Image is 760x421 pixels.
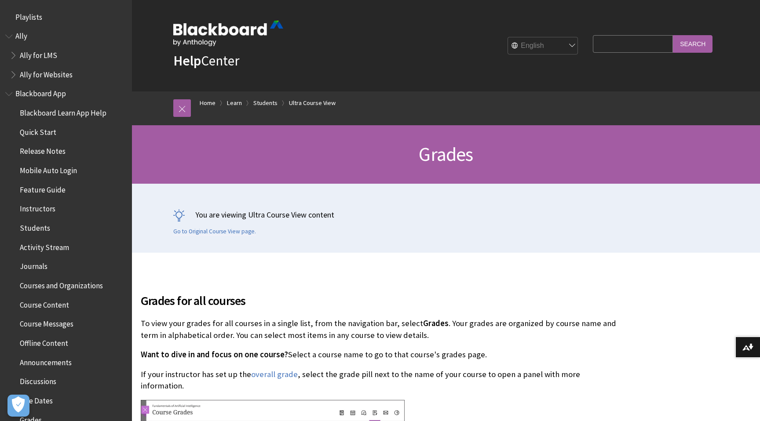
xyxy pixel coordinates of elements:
[419,142,473,166] span: Grades
[20,259,47,271] span: Journals
[20,182,66,194] span: Feature Guide
[20,221,50,232] span: Students
[141,369,621,392] p: If your instructor has set up the , select the grade pill next to the name of your course to open...
[173,228,256,236] a: Go to Original Course View page.
[173,209,719,220] p: You are viewing Ultra Course View content
[20,374,56,386] span: Discussions
[5,29,127,82] nav: Book outline for Anthology Ally Help
[251,369,298,380] a: overall grade
[20,67,73,79] span: Ally for Websites
[673,35,712,52] input: Search
[173,52,201,69] strong: Help
[253,98,278,109] a: Students
[7,395,29,417] button: Open Preferences
[141,318,621,341] p: To view your grades for all courses in a single list, from the navigation bar, select . Your grad...
[15,29,27,41] span: Ally
[15,87,66,98] span: Blackboard App
[5,10,127,25] nav: Book outline for Playlists
[20,393,53,405] span: Due Dates
[20,298,69,309] span: Course Content
[141,349,621,360] p: Select a course name to go to that course's grades page.
[20,278,103,290] span: Courses and Organizations
[20,163,77,175] span: Mobile Auto Login
[508,37,578,55] select: Site Language Selector
[289,98,336,109] a: Ultra Course View
[20,355,72,367] span: Announcements
[141,291,621,310] span: Grades for all courses
[173,52,239,69] a: HelpCenter
[173,21,283,46] img: Blackboard by Anthology
[20,105,106,117] span: Blackboard Learn App Help
[20,336,68,348] span: Offline Content
[227,98,242,109] a: Learn
[20,125,56,137] span: Quick Start
[15,10,42,22] span: Playlists
[423,318,449,328] span: Grades
[141,349,288,359] span: Want to dive in and focus on one course?
[20,48,57,60] span: Ally for LMS
[20,240,69,252] span: Activity Stream
[20,144,66,156] span: Release Notes
[200,98,216,109] a: Home
[20,317,73,329] span: Course Messages
[20,202,55,214] span: Instructors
